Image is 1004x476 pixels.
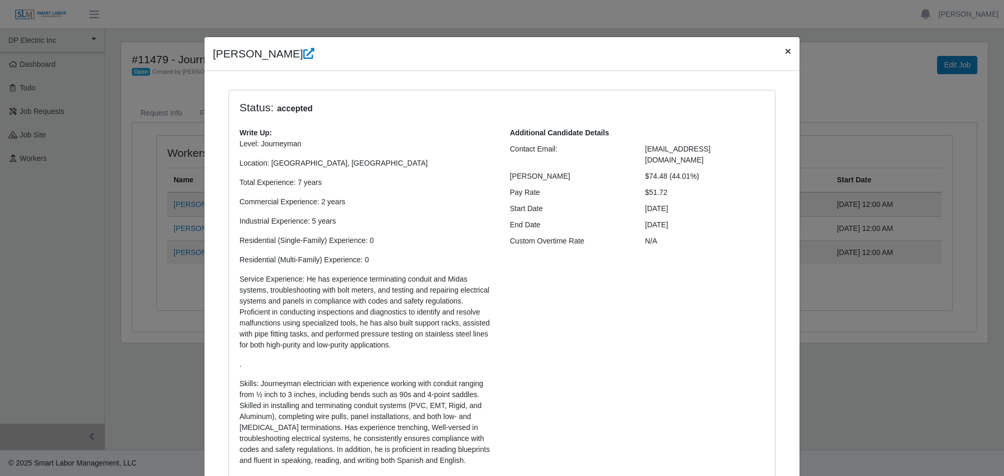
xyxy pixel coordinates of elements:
b: Additional Candidate Details [510,129,609,137]
div: [PERSON_NAME] [502,171,637,182]
p: Total Experience: 7 years [239,177,494,188]
p: Commercial Experience: 2 years [239,196,494,207]
b: Write Up: [239,129,272,137]
button: Close [777,37,800,65]
div: End Date [502,219,637,230]
div: [DATE] [637,203,773,214]
h4: [PERSON_NAME] [213,45,314,62]
p: Service Experience: He has experience terminating conduit and Midas systems, troubleshooting with... [239,274,494,351]
span: [EMAIL_ADDRESS][DOMAIN_NAME] [645,145,711,164]
div: Custom Overtime Rate [502,236,637,247]
p: . [239,359,494,370]
div: $51.72 [637,187,773,198]
span: accepted [273,102,316,115]
span: × [785,45,791,57]
p: Level: Journeyman [239,138,494,149]
div: Pay Rate [502,187,637,198]
p: Skills: Journeyman electrician with experience working with conduit ranging from ½ inch to 3 inch... [239,378,494,466]
p: Location: [GEOGRAPHIC_DATA], [GEOGRAPHIC_DATA] [239,158,494,169]
h4: Status: [239,101,630,115]
span: N/A [645,237,657,245]
p: Residential (Single-Family) Experience: 0 [239,235,494,246]
div: $74.48 (44.01%) [637,171,773,182]
span: [DATE] [645,220,668,229]
p: Residential (Multi-Family) Experience: 0 [239,254,494,265]
div: Start Date [502,203,637,214]
div: Contact Email: [502,144,637,166]
p: Industrial Experience: 5 years [239,216,494,227]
